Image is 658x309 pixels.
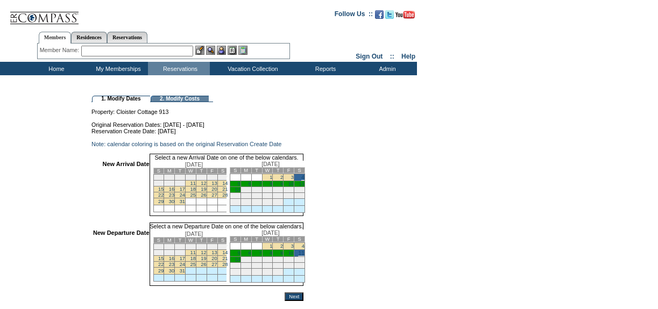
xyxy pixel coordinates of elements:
a: 3 [291,243,294,249]
a: 23 [169,192,174,198]
td: 27 [240,269,251,276]
td: Select a new Departure Date on one of the below calendars. [150,222,304,229]
a: 9 [280,181,283,186]
td: 23 [273,263,284,269]
td: W [262,236,273,242]
a: 19 [201,256,206,261]
a: 22 [158,262,164,267]
td: Admin [355,62,417,75]
a: 12 [201,181,206,186]
td: 10 [175,250,186,256]
a: 25 [190,192,196,198]
td: Reports [293,62,355,75]
td: 9 [164,181,175,186]
td: 22 [262,263,273,269]
a: 17 [180,256,185,261]
a: 21 [222,256,228,261]
a: 31 [180,268,185,274]
a: 15 [158,186,164,192]
td: M [240,168,251,174]
td: 28 [251,269,262,276]
a: 8 [270,181,272,186]
img: Reservations [228,46,237,55]
a: 1 [270,243,272,249]
td: W [262,168,273,174]
td: 23 [273,193,284,199]
span: [DATE] [185,161,203,168]
td: W [186,238,196,243]
td: 3 [175,244,186,250]
a: 4 [301,174,305,181]
a: 20 [211,256,217,261]
td: M [164,168,175,174]
a: 17 [180,186,185,192]
td: 26 [230,199,240,206]
img: b_calculator.gif [238,46,247,55]
td: M [240,236,251,242]
td: 2 [164,244,175,250]
td: 3 [175,175,186,181]
td: S [230,236,240,242]
a: 11 [190,250,196,255]
a: 27 [211,192,217,198]
td: 4 [186,175,196,181]
a: 12 [235,257,240,262]
td: F [284,168,294,174]
td: Follow Us :: [335,9,373,22]
td: 18 [294,187,305,193]
td: S [294,236,305,242]
a: 22 [158,192,164,198]
a: Residences [71,32,107,43]
td: 17 [284,187,294,193]
input: Next [285,292,303,301]
td: New Arrival Date [93,161,150,216]
a: 20 [211,186,217,192]
td: T [175,238,186,243]
a: 1 [270,175,272,180]
a: Sign Out [356,53,383,60]
td: Reservation Create Date: [DATE] [91,128,303,134]
td: S [217,238,228,243]
a: Subscribe to our YouTube Channel [395,13,415,20]
a: 9 [280,250,283,256]
td: 15 [262,187,273,193]
a: 7 [259,250,261,256]
td: T [273,168,284,174]
a: 29 [158,199,164,204]
td: S [217,168,228,174]
img: Subscribe to our YouTube Channel [395,11,415,19]
td: 13 [240,187,251,193]
a: 30 [169,199,174,204]
td: S [230,168,240,174]
td: 16 [273,187,284,193]
td: 14 [251,257,262,263]
a: 12 [201,250,206,255]
td: Home [24,62,86,75]
a: 3 [291,175,294,180]
td: 30 [273,269,284,276]
a: 11 [299,181,305,186]
a: 31 [180,199,185,204]
a: Follow us on Twitter [385,13,394,20]
td: 20 [240,263,251,269]
td: S [153,238,164,243]
td: 18 [294,257,305,263]
td: 8 [153,250,164,256]
a: 15 [158,256,164,261]
a: 27 [211,262,217,267]
td: 25 [294,193,305,199]
img: Compass Home [9,3,79,25]
a: 7 [259,181,261,186]
td: 29 [262,199,273,206]
img: View [206,46,215,55]
td: Vacation Collection [210,62,293,75]
td: 16 [273,257,284,263]
td: 21 [251,193,262,199]
a: Become our fan on Facebook [375,13,384,20]
a: 23 [169,262,174,267]
td: 29 [262,269,273,276]
a: 12 [235,187,240,192]
td: 21 [251,263,262,269]
a: 2 [280,175,283,180]
span: [DATE] [261,161,280,167]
